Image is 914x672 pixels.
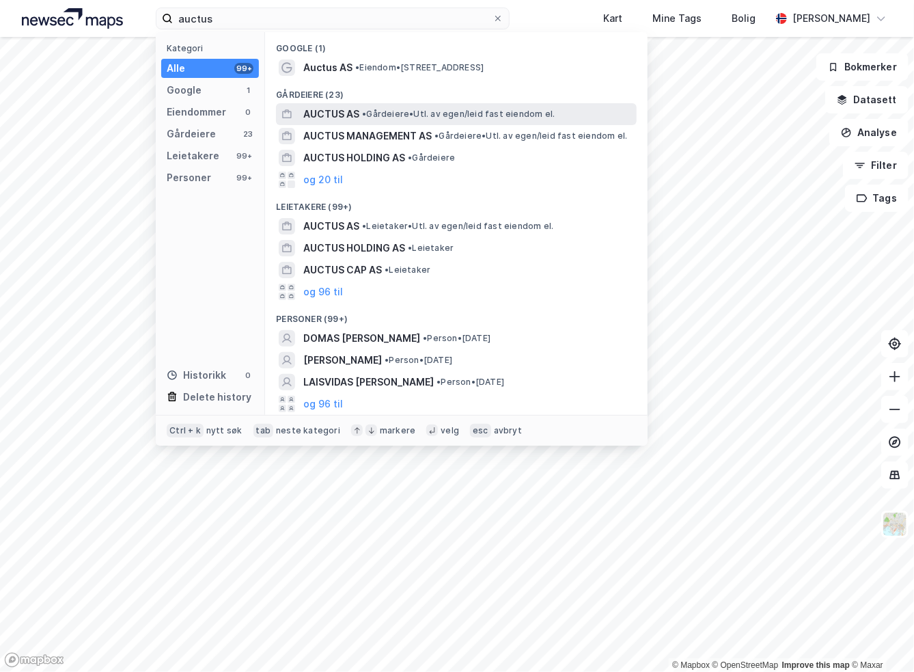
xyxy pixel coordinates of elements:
div: 99+ [234,172,253,183]
div: Kategori [167,43,259,53]
div: Google (1) [265,32,648,57]
div: 99+ [234,150,253,161]
span: • [355,62,359,72]
span: • [434,131,439,141]
button: Analyse [829,119,909,146]
div: esc [470,424,491,438]
span: LAISVIDAS [PERSON_NAME] [303,374,434,390]
iframe: Chat Widget [846,606,914,672]
button: Filter [843,152,909,179]
div: 23 [243,129,253,139]
span: AUCTUS AS [303,218,359,234]
div: 99+ [234,63,253,74]
span: • [362,221,366,231]
button: Tags [845,185,909,212]
div: Alle [167,60,185,77]
div: tab [253,424,274,438]
span: • [385,265,389,275]
span: • [362,109,366,119]
div: Personer [167,170,211,186]
div: Leietakere [167,148,219,164]
div: Leietakere (99+) [265,191,648,215]
div: Gårdeiere (23) [265,79,648,103]
span: Gårdeiere • Utl. av egen/leid fast eiendom el. [434,131,627,142]
div: 0 [243,370,253,381]
a: OpenStreetMap [712,660,779,670]
span: Eiendom • [STREET_ADDRESS] [355,62,484,73]
div: velg [441,425,459,436]
button: og 96 til [303,284,343,300]
span: Auctus AS [303,59,352,76]
div: 0 [243,107,253,118]
button: Datasett [825,86,909,113]
div: Bolig [732,10,756,27]
span: Person • [DATE] [385,355,452,366]
span: Person • [DATE] [423,333,490,344]
span: • [385,355,389,365]
div: [PERSON_NAME] [792,10,870,27]
span: AUCTUS MANAGEMENT AS [303,128,432,144]
div: Kart [603,10,622,27]
span: Gårdeiere • Utl. av egen/leid fast eiendom el. [362,109,555,120]
div: avbryt [494,425,522,436]
div: neste kategori [276,425,340,436]
span: AUCTUS AS [303,106,359,122]
span: DOMAS [PERSON_NAME] [303,330,420,347]
div: Delete history [183,389,251,405]
button: Bokmerker [816,53,909,81]
span: • [408,243,412,253]
img: Z [882,511,908,537]
span: Leietaker • Utl. av egen/leid fast eiendom el. [362,221,553,232]
a: Mapbox [672,660,710,670]
span: Leietaker [408,243,454,254]
span: AUCTUS CAP AS [303,262,382,278]
span: • [437,377,441,387]
span: AUCTUS HOLDING AS [303,150,405,166]
span: • [423,333,427,343]
button: og 96 til [303,396,343,412]
div: Gårdeiere [167,126,216,142]
a: Improve this map [782,660,850,670]
input: Søk på adresse, matrikkel, gårdeiere, leietakere eller personer [173,8,492,29]
div: Historikk [167,367,226,384]
div: Eiendommer [167,104,226,120]
div: 1 [243,85,253,96]
span: Person • [DATE] [437,377,504,388]
span: Gårdeiere [408,152,455,163]
a: Mapbox homepage [4,652,64,668]
div: Mine Tags [652,10,702,27]
div: Ctrl + k [167,424,204,438]
div: Personer (99+) [265,303,648,327]
span: Leietaker [385,265,430,275]
span: [PERSON_NAME] [303,352,382,368]
div: markere [380,425,415,436]
span: • [408,152,412,163]
div: Google [167,82,202,98]
div: nytt søk [206,425,243,436]
img: logo.a4113a55bc3d86da70a041830d287a7e.svg [22,8,123,29]
span: AUCTUS HOLDING AS [303,240,405,256]
button: og 20 til [303,172,343,188]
